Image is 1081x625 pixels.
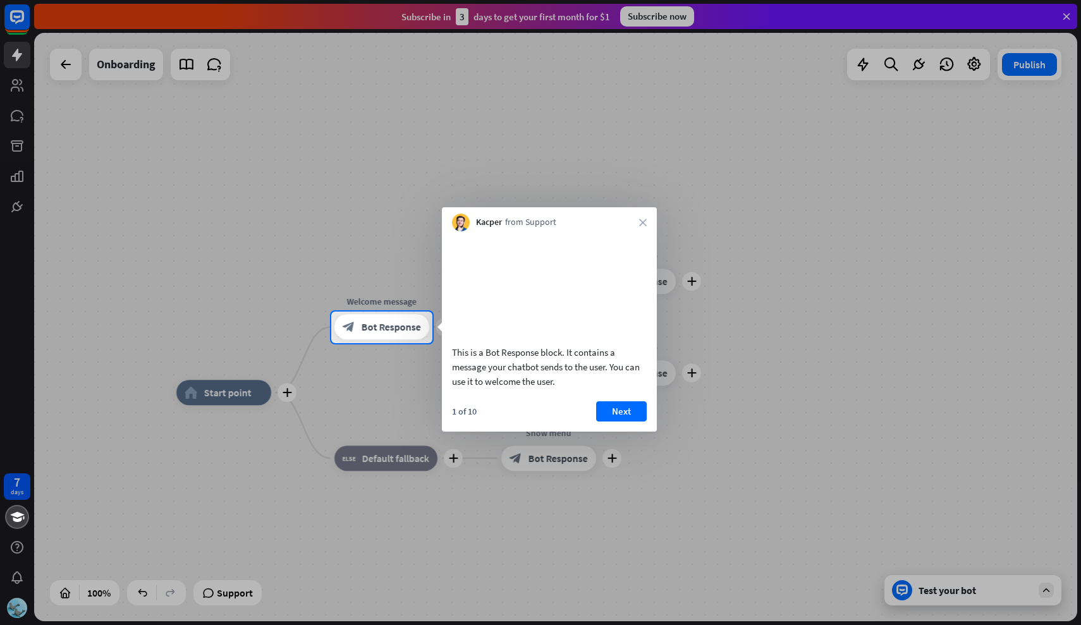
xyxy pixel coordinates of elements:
[452,345,647,389] div: This is a Bot Response block. It contains a message your chatbot sends to the user. You can use i...
[476,216,502,229] span: Kacper
[505,216,556,229] span: from Support
[639,219,647,226] i: close
[596,401,647,422] button: Next
[452,406,477,417] div: 1 of 10
[343,321,355,334] i: block_bot_response
[10,5,48,43] button: Open LiveChat chat widget
[362,321,421,334] span: Bot Response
